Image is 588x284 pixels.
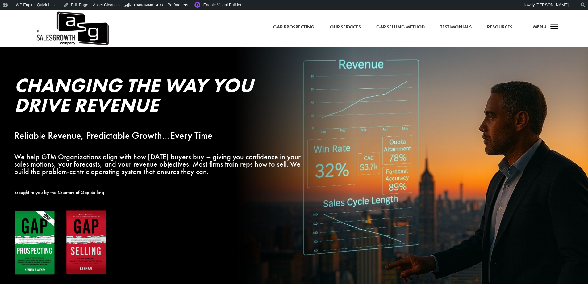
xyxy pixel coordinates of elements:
a: Testimonials [440,23,472,31]
span: Rank Math SEO [134,3,163,7]
a: Gap Selling Method [376,23,425,31]
a: A Sales Growth Company Logo [35,10,109,47]
a: Gap Prospecting [273,23,315,31]
img: ASG Co. Logo [35,10,109,47]
img: Gap Books [14,210,107,275]
p: We help GTM Organizations align with how [DATE] buyers buy – giving you confidence in your sales ... [14,153,304,175]
a: Resources [487,23,512,31]
a: Our Services [330,23,361,31]
span: a [548,21,561,33]
span: [PERSON_NAME] [536,2,569,7]
p: Reliable Revenue, Predictable Growth…Every Time [14,132,304,139]
span: Menu [533,23,547,30]
p: Brought to you by the Creators of Gap Selling [14,189,304,196]
h2: Changing the Way You Drive Revenue [14,75,304,118]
